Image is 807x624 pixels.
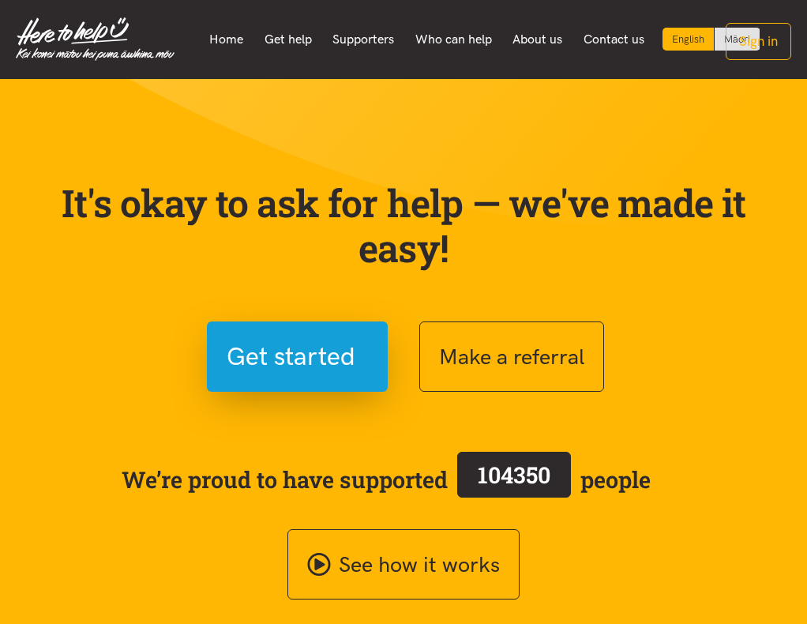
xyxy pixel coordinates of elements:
a: See how it works [287,529,520,600]
span: We’re proud to have supported people [122,449,651,510]
button: Get started [207,321,388,392]
a: Get help [253,23,322,56]
button: Sign in [726,23,791,60]
a: 104350 [448,449,580,510]
a: Contact us [572,23,655,56]
span: Get started [227,336,355,377]
span: 104350 [478,460,550,490]
a: Switch to Te Reo Māori [715,28,760,51]
p: It's okay to ask for help — we've made it easy! [40,180,767,271]
a: Supporters [322,23,405,56]
a: About us [502,23,573,56]
img: Home [16,17,175,61]
button: Make a referral [419,321,604,392]
a: Home [199,23,254,56]
div: Language toggle [662,28,760,51]
div: Current language [662,28,715,51]
a: Who can help [404,23,502,56]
